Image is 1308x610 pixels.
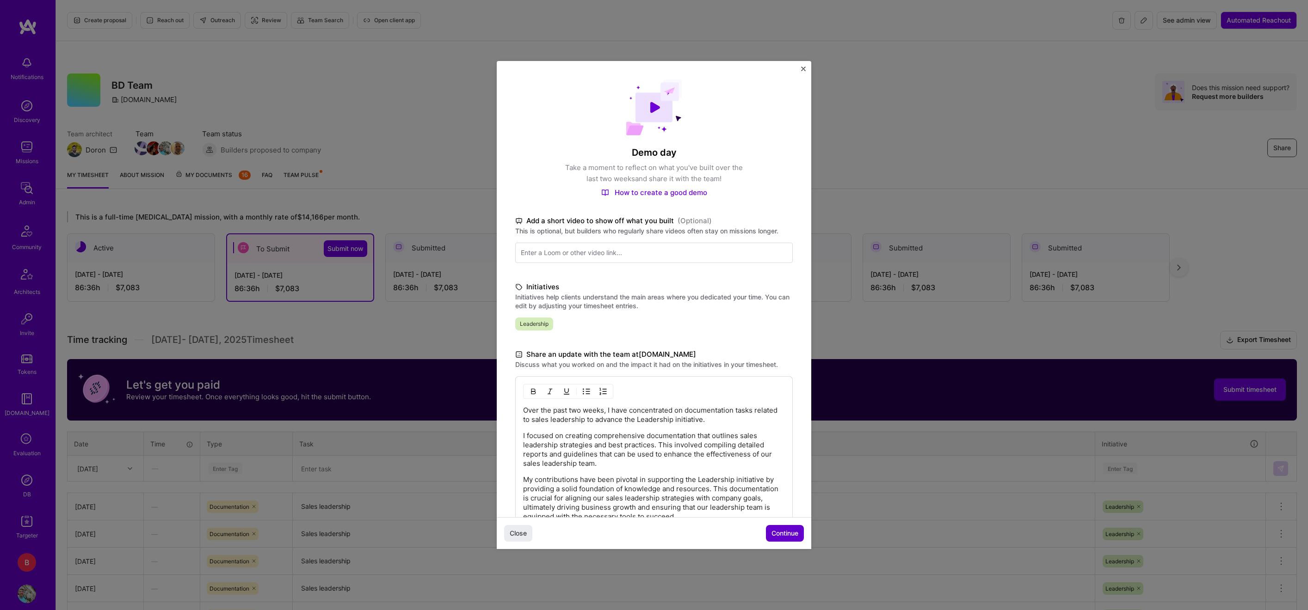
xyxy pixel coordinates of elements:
label: This is optional, but builders who regularly share videos often stay on missions longer. [515,226,793,235]
p: Over the past two weeks, I have concentrated on documentation tasks related to sales leadership t... [523,406,785,424]
img: Underline [563,388,570,395]
img: Demo day [626,79,682,135]
i: icon TvBlack [515,216,523,226]
button: Close [801,67,806,76]
label: Add a short video to show off what you built [515,215,793,226]
label: Discuss what you worked on and the impact it had on the initiatives in your timesheet. [515,360,793,369]
i: icon TagBlack [515,282,523,293]
img: OL [599,388,607,395]
img: UL [583,388,590,395]
button: Close [504,525,532,542]
p: My contributions have been pivotal in supporting the Leadership initiative by providing a solid f... [523,475,785,521]
label: Initiatives [515,281,793,293]
button: Continue [766,525,804,542]
label: Share an update with the team at [DOMAIN_NAME] [515,349,793,360]
img: Divider [576,386,577,397]
img: Bold [530,388,537,395]
input: Enter a Loom or other video link... [515,243,793,263]
p: I focused on creating comprehensive documentation that outlines sales leadership strategies and b... [523,431,785,468]
img: How to create a good demo [601,189,609,196]
img: Italic [546,388,554,395]
i: icon DocumentBlack [515,349,523,360]
h4: Demo day [515,146,793,159]
span: (Optional) [678,215,712,226]
p: Take a moment to reflect on what you've built over the last two weeks and share it with the team! [561,162,747,184]
span: Close [510,529,527,538]
label: Initiatives help clients understand the main areas where you dedicated your time. You can edit by... [515,293,793,310]
span: Leadership [515,317,553,330]
span: Continue [771,529,798,538]
a: How to create a good demo [601,188,707,197]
